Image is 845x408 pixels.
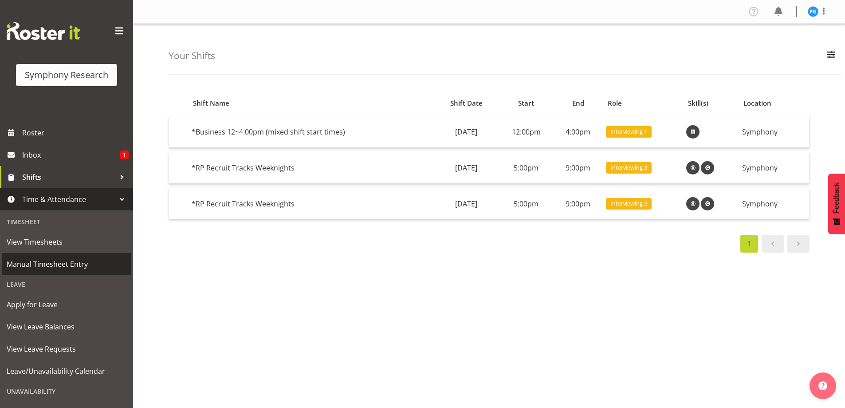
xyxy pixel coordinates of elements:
h4: Your Shifts [169,51,215,61]
a: Manual Timesheet Entry [2,253,131,275]
td: [DATE] [434,188,499,219]
span: Feedback [833,182,841,214]
span: Shifts [22,170,115,184]
span: Roster [22,126,129,139]
span: Skill(s) [688,98,708,108]
div: Leave [2,275,131,293]
span: Apply for Leave [7,298,126,311]
span: Location [743,98,771,108]
td: Symphony [739,188,809,219]
a: View Leave Requests [2,338,131,360]
span: View Leave Balances [7,320,126,333]
div: Symphony Research [25,68,108,82]
td: 9:00pm [554,188,602,219]
td: 4:00pm [554,116,602,148]
a: View Timesheets [2,231,131,253]
span: View Timesheets [7,235,126,249]
td: 5:00pm [499,188,554,219]
td: 9:00pm [554,152,602,184]
td: 12:00pm [499,116,554,148]
button: Filter Employees [822,46,841,66]
td: [DATE] [434,152,499,184]
span: Shift Date [450,98,483,108]
span: End [572,98,584,108]
img: help-xxl-2.png [818,381,827,390]
td: *RP Recruit Tracks Weeknights [188,152,434,184]
span: Role [608,98,622,108]
img: patricia-gilmour9541.jpg [808,6,818,17]
span: Leave/Unavailability Calendar [7,364,126,378]
span: Time & Attendance [22,193,115,206]
div: Timesheet [2,213,131,231]
span: Shift Name [193,98,229,108]
a: Apply for Leave [2,293,131,316]
a: View Leave Balances [2,316,131,338]
td: Symphony [739,152,809,184]
div: Unavailability [2,382,131,400]
a: Leave/Unavailability Calendar [2,360,131,382]
span: Inbox [22,148,120,162]
span: Interviewing 3 [610,199,647,208]
td: *RP Recruit Tracks Weeknights [188,188,434,219]
span: 1 [120,151,129,159]
td: [DATE] [434,116,499,148]
td: 5:00pm [499,152,554,184]
span: Interviewing 1 [610,127,647,136]
button: Feedback - Show survey [828,174,845,234]
td: *Business 12~4:00pm (mixed shift start times) [188,116,434,148]
span: View Leave Requests [7,342,126,356]
img: Rosterit website logo [7,22,80,40]
span: Start [518,98,534,108]
span: Manual Timesheet Entry [7,257,126,271]
span: Interviewing 3 [610,163,647,172]
td: Symphony [739,116,809,148]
